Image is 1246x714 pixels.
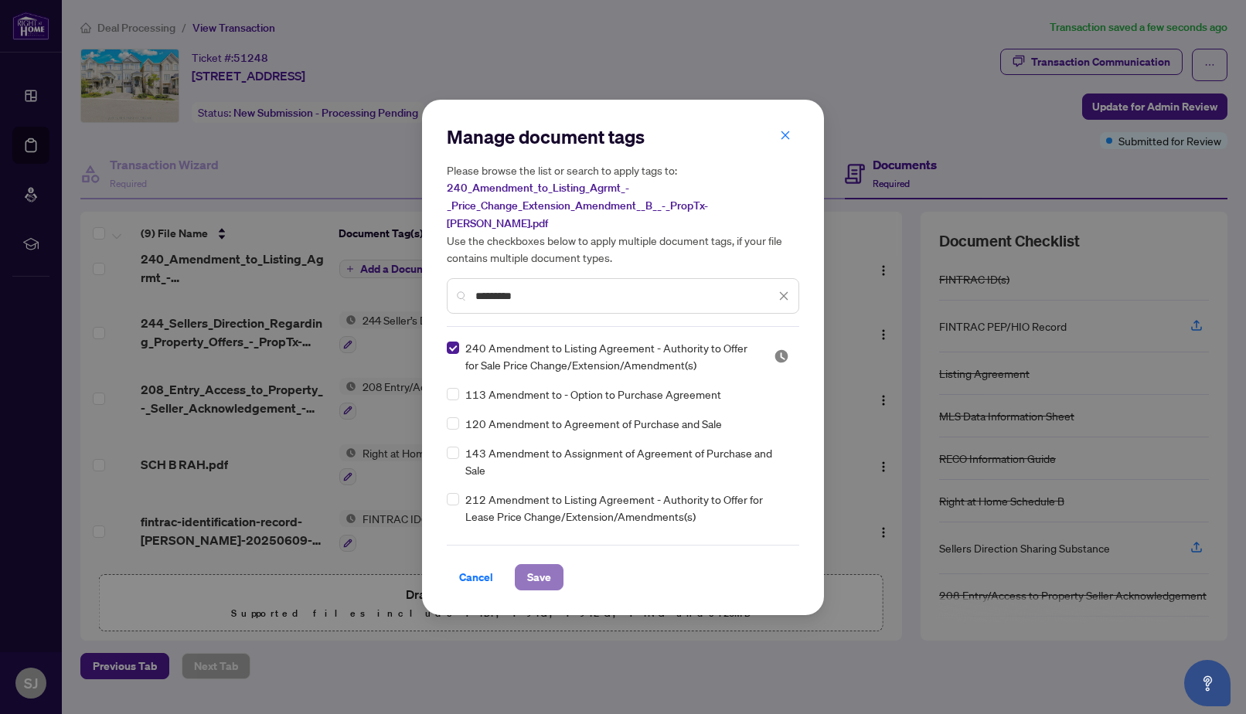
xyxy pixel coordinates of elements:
span: 120 Amendment to Agreement of Purchase and Sale [465,415,722,432]
span: close [780,130,791,141]
button: Open asap [1184,660,1231,706]
span: Cancel [459,565,493,590]
button: Save [515,564,563,590]
span: 240 Amendment to Listing Agreement - Authority to Offer for Sale Price Change/Extension/Amendment(s) [465,339,755,373]
button: Cancel [447,564,506,590]
span: 143 Amendment to Assignment of Agreement of Purchase and Sale [465,444,790,478]
img: status [774,348,789,364]
span: Save [527,565,551,590]
h5: Please browse the list or search to apply tags to: Use the checkboxes below to apply multiple doc... [447,161,799,266]
span: 212 Amendment to Listing Agreement - Authority to Offer for Lease Price Change/Extension/Amendmen... [465,491,790,525]
span: close [778,291,789,301]
span: 113 Amendment to - Option to Purchase Agreement [465,386,721,403]
span: 240_Amendment_to_Listing_Agrmt_-_Price_Change_Extension_Amendment__B__-_PropTx-[PERSON_NAME].pdf [447,181,708,230]
span: Pending Review [774,348,789,364]
h2: Manage document tags [447,124,799,149]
